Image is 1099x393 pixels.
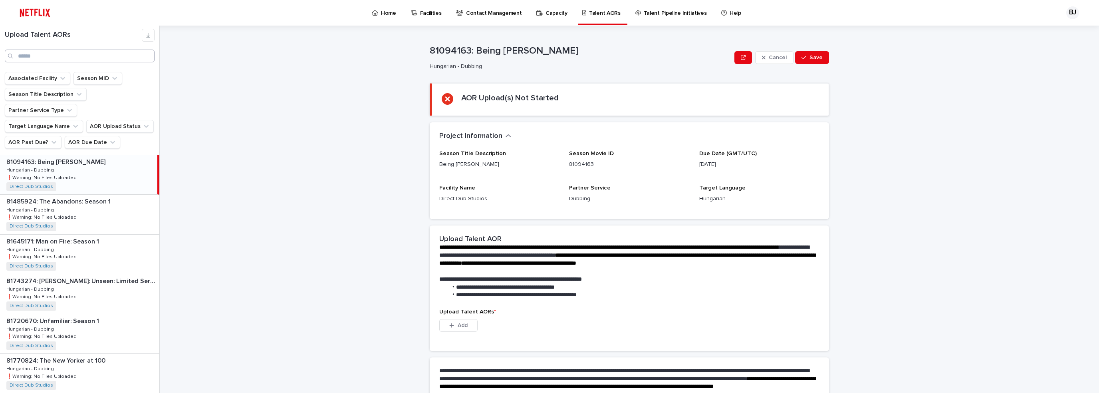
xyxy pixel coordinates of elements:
[439,309,496,315] span: Upload Talent AORs
[6,253,78,260] p: ❗️Warning: No Files Uploaded
[6,196,112,205] p: 81485924: The Abandons: Season 1
[439,235,502,244] h2: Upload Talent AOR
[16,5,54,21] img: ifQbXi3ZQGMSEF7WDB7W
[5,72,70,85] button: Associated Facility
[439,151,506,156] span: Season Title Description
[6,372,78,379] p: ❗️Warning: No Files Uploaded
[5,136,61,149] button: AOR Past Due?
[699,185,746,191] span: Target Language
[755,51,794,64] button: Cancel
[86,120,154,133] button: AOR Upload Status
[6,206,56,213] p: Hungarian - Dubbing
[6,276,158,285] p: 81743274: [PERSON_NAME]: Unseen: Limited Series
[439,160,559,169] p: Being [PERSON_NAME]
[569,160,689,169] p: 81094163
[5,88,87,101] button: Season Title Description
[6,293,78,300] p: ❗️Warning: No Files Uploaded
[6,365,56,372] p: Hungarian - Dubbing
[569,195,689,203] p: Dubbing
[430,63,728,70] p: Hungarian - Dubbing
[10,223,53,229] a: Direct Dub Studios
[65,136,120,149] button: AOR Due Date
[10,263,53,269] a: Direct Dub Studios
[569,185,611,191] span: Partner Service
[6,213,78,220] p: ❗️Warning: No Files Uploaded
[795,51,829,64] button: Save
[5,120,83,133] button: Target Language Name
[809,55,823,60] span: Save
[6,236,101,245] p: 81645171: Man on Fire: Season 1
[6,245,56,253] p: Hungarian - Dubbing
[6,166,56,173] p: Hungarian - Dubbing
[6,174,78,181] p: ❗️Warning: No Files Uploaded
[439,132,511,141] button: Project Information
[439,132,502,141] h2: Project Information
[6,285,56,292] p: Hungarian - Dubbing
[699,195,819,203] p: Hungarian
[6,355,107,365] p: 81770824: The New Yorker at 100
[1066,6,1079,19] div: BJ
[569,151,614,156] span: Season Movie ID
[5,31,142,40] h1: Upload Talent AORs
[6,316,101,325] p: 81720670: Unfamiliar: Season 1
[10,383,53,388] a: Direct Dub Studios
[430,45,731,57] p: 81094163: Being [PERSON_NAME]
[6,157,107,166] p: 81094163: Being [PERSON_NAME]
[461,93,559,103] h2: AOR Upload(s) Not Started
[439,185,475,191] span: Facility Name
[5,50,155,62] input: Search
[458,323,468,328] span: Add
[10,343,53,349] a: Direct Dub Studios
[6,332,78,339] p: ❗️Warning: No Files Uploaded
[699,151,757,156] span: Due Date (GMT/UTC)
[769,55,787,60] span: Cancel
[10,184,53,190] a: Direct Dub Studios
[439,319,478,332] button: Add
[5,104,77,117] button: Partner Service Type
[73,72,122,85] button: Season MID
[10,303,53,309] a: Direct Dub Studios
[439,195,559,203] p: Direct Dub Studios
[699,160,819,169] p: [DATE]
[6,325,56,332] p: Hungarian - Dubbing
